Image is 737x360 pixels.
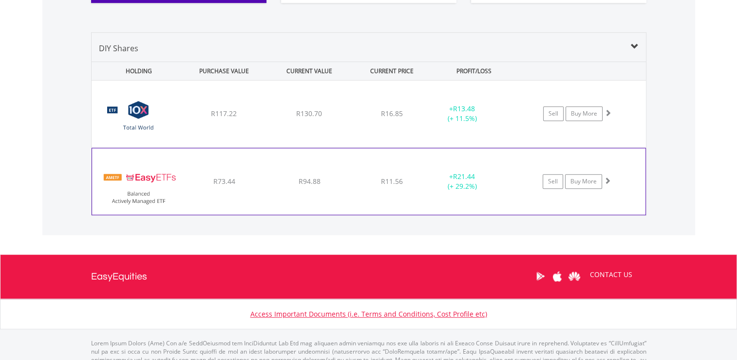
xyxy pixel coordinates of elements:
[211,109,237,118] span: R117.22
[543,174,563,189] a: Sell
[532,261,549,291] a: Google Play
[549,261,566,291] a: Apple
[381,177,403,186] span: R11.56
[565,174,602,189] a: Buy More
[426,104,499,123] div: + (+ 11.5%)
[566,106,603,121] a: Buy More
[250,309,487,319] a: Access Important Documents (i.e. Terms and Conditions, Cost Profile etc)
[99,43,138,54] span: DIY Shares
[433,62,516,80] div: PROFIT/LOSS
[453,104,475,113] span: R13.48
[213,177,235,186] span: R73.44
[353,62,430,80] div: CURRENT PRICE
[91,255,147,299] a: EasyEquities
[96,93,180,145] img: TFSA.GLOBAL.png
[543,106,564,121] a: Sell
[381,109,403,118] span: R16.85
[583,261,639,288] a: CONTACT US
[268,62,351,80] div: CURRENT VALUE
[566,261,583,291] a: Huawei
[183,62,266,80] div: PURCHASE VALUE
[92,62,181,80] div: HOLDING
[97,160,181,212] img: TFSA.EASYBF.png
[298,177,320,186] span: R94.88
[425,172,498,191] div: + (+ 29.2%)
[296,109,322,118] span: R130.70
[453,172,475,181] span: R21.44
